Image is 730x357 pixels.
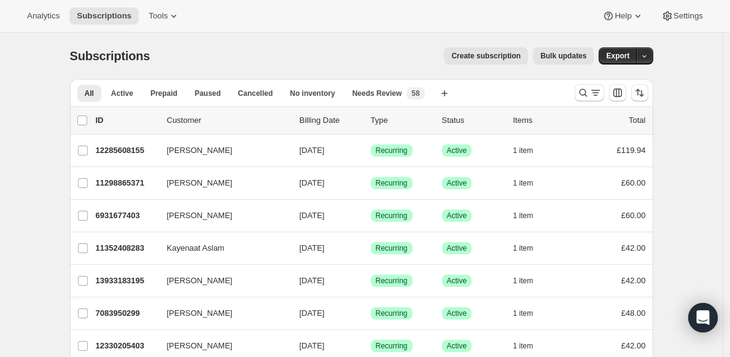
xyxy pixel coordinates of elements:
[513,341,534,351] span: 1 item
[609,84,626,101] button: Customize table column order and visibility
[167,242,225,254] span: Kayenaat Aslam
[513,243,534,253] span: 1 item
[290,88,335,98] span: No inventory
[513,207,547,224] button: 1 item
[617,146,646,155] span: £119.94
[447,308,467,318] span: Active
[300,308,325,318] span: [DATE]
[160,141,282,160] button: [PERSON_NAME]
[447,211,467,221] span: Active
[141,7,187,25] button: Tools
[447,146,467,155] span: Active
[376,146,408,155] span: Recurring
[96,177,157,189] p: 11298865371
[111,88,133,98] span: Active
[654,7,710,25] button: Settings
[513,178,534,188] span: 1 item
[451,51,521,61] span: Create subscription
[300,211,325,220] span: [DATE]
[376,276,408,286] span: Recurring
[167,114,290,127] p: Customer
[85,88,94,98] span: All
[621,308,646,318] span: £48.00
[69,7,139,25] button: Subscriptions
[621,276,646,285] span: £42.00
[447,178,467,188] span: Active
[96,144,157,157] p: 12285608155
[20,7,67,25] button: Analytics
[96,307,157,320] p: 7083950299
[96,242,157,254] p: 11352408283
[631,84,648,101] button: Sort the results
[195,88,221,98] span: Paused
[238,88,273,98] span: Cancelled
[160,173,282,193] button: [PERSON_NAME]
[447,243,467,253] span: Active
[149,11,168,21] span: Tools
[376,178,408,188] span: Recurring
[599,47,637,65] button: Export
[96,240,646,257] div: 11352408283Kayenaat Aslam[DATE]SuccessRecurringSuccessActive1 item£42.00
[96,207,646,224] div: 6931677403[PERSON_NAME][DATE]SuccessRecurringSuccessActive1 item£60.00
[376,211,408,221] span: Recurring
[160,304,282,323] button: [PERSON_NAME]
[96,210,157,222] p: 6931677403
[621,178,646,187] span: £60.00
[376,308,408,318] span: Recurring
[300,178,325,187] span: [DATE]
[513,337,547,355] button: 1 item
[513,272,547,289] button: 1 item
[447,276,467,286] span: Active
[160,238,282,258] button: Kayenaat Aslam
[77,11,131,21] span: Subscriptions
[411,88,419,98] span: 58
[513,240,547,257] button: 1 item
[435,85,454,102] button: Create new view
[150,88,177,98] span: Prepaid
[96,337,646,355] div: 12330205403[PERSON_NAME][DATE]SuccessRecurringSuccessActive1 item£42.00
[300,276,325,285] span: [DATE]
[513,114,575,127] div: Items
[96,340,157,352] p: 12330205403
[167,340,233,352] span: [PERSON_NAME]
[96,272,646,289] div: 13933183195[PERSON_NAME][DATE]SuccessRecurringSuccessActive1 item£42.00
[300,146,325,155] span: [DATE]
[688,303,718,332] div: Open Intercom Messenger
[513,175,547,192] button: 1 item
[376,243,408,253] span: Recurring
[371,114,432,127] div: Type
[674,11,703,21] span: Settings
[629,114,645,127] p: Total
[376,341,408,351] span: Recurring
[167,144,233,157] span: [PERSON_NAME]
[615,11,631,21] span: Help
[70,49,150,63] span: Subscriptions
[352,88,402,98] span: Needs Review
[447,341,467,351] span: Active
[513,211,534,221] span: 1 item
[621,341,646,350] span: £42.00
[606,51,629,61] span: Export
[300,114,361,127] p: Billing Date
[575,84,604,101] button: Search and filter results
[621,211,646,220] span: £60.00
[513,308,534,318] span: 1 item
[595,7,651,25] button: Help
[96,114,157,127] p: ID
[167,210,233,222] span: [PERSON_NAME]
[513,276,534,286] span: 1 item
[160,271,282,291] button: [PERSON_NAME]
[540,51,586,61] span: Bulk updates
[621,243,646,253] span: £42.00
[96,305,646,322] div: 7083950299[PERSON_NAME][DATE]SuccessRecurringSuccessActive1 item£48.00
[513,142,547,159] button: 1 item
[167,275,233,287] span: [PERSON_NAME]
[167,307,233,320] span: [PERSON_NAME]
[96,275,157,287] p: 13933183195
[160,206,282,226] button: [PERSON_NAME]
[300,243,325,253] span: [DATE]
[300,341,325,350] span: [DATE]
[27,11,60,21] span: Analytics
[444,47,528,65] button: Create subscription
[160,336,282,356] button: [PERSON_NAME]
